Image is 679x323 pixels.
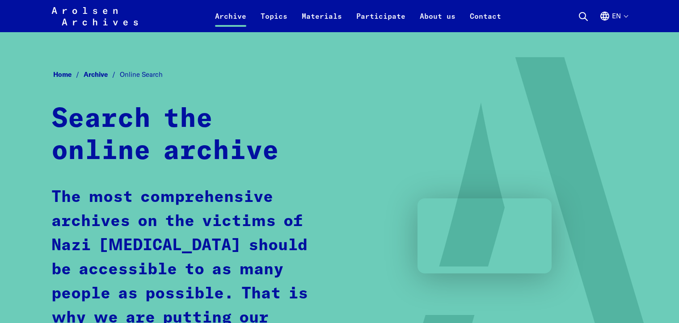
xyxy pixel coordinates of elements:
a: About us [413,11,463,32]
a: Materials [295,11,349,32]
a: Contact [463,11,508,32]
strong: Search the online archive [51,106,279,165]
span: Online Search [120,70,163,79]
a: Archive [208,11,253,32]
button: English, language selection [599,11,628,32]
nav: Primary [208,5,508,27]
a: Topics [253,11,295,32]
a: Participate [349,11,413,32]
a: Archive [84,70,120,79]
a: Home [53,70,84,79]
nav: Breadcrumb [51,68,627,82]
